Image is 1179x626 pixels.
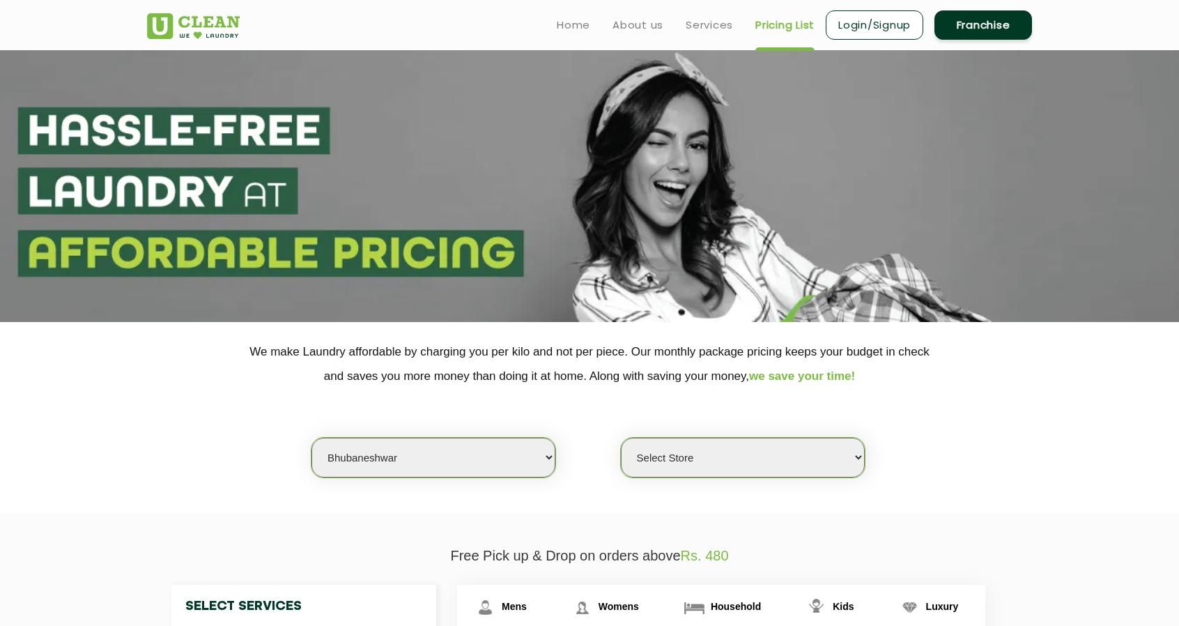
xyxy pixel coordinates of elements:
a: Pricing List [755,17,815,33]
span: Mens [502,601,527,612]
a: Login/Signup [826,10,923,40]
span: Luxury [926,601,959,612]
a: Services [686,17,733,33]
img: Household [682,595,707,620]
span: Womens [599,601,639,612]
span: we save your time! [749,369,855,383]
img: Mens [473,595,498,620]
img: Luxury [897,595,922,620]
img: UClean Laundry and Dry Cleaning [147,13,240,39]
a: About us [612,17,663,33]
img: Womens [570,595,594,620]
img: Kids [804,595,829,620]
span: Kids [833,601,854,612]
a: Home [557,17,590,33]
a: Franchise [934,10,1032,40]
p: Free Pick up & Drop on orders above [147,548,1032,564]
p: We make Laundry affordable by charging you per kilo and not per piece. Our monthly package pricin... [147,339,1032,388]
span: Rs. 480 [681,548,729,563]
span: Household [711,601,761,612]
